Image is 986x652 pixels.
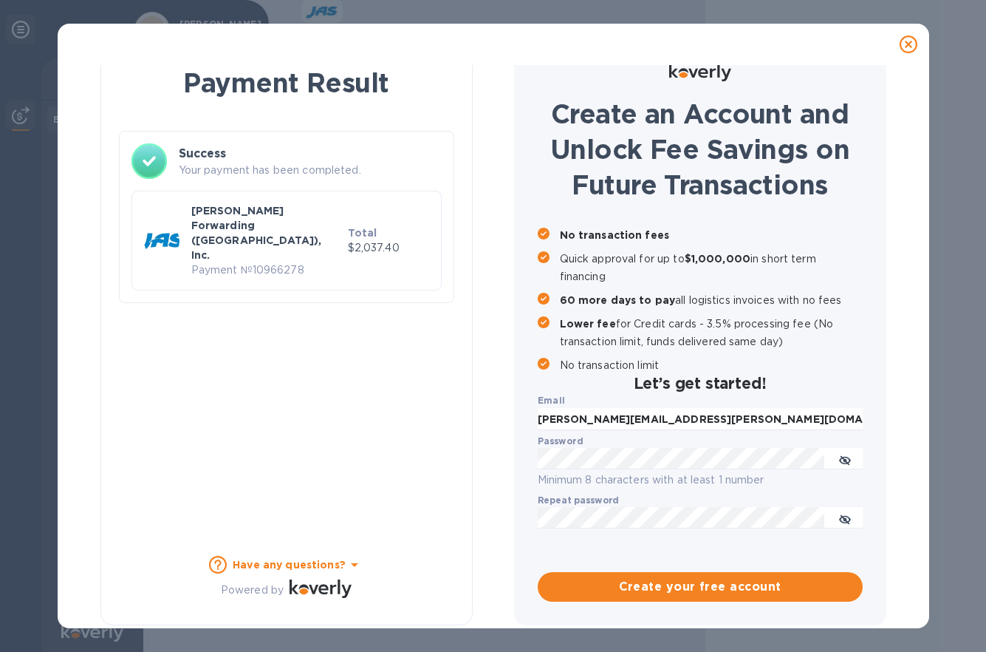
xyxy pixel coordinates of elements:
[830,444,860,474] button: toggle password visibility
[348,240,429,256] p: $2,037.40
[538,374,863,393] h2: Let’s get started!
[290,580,352,597] img: Logo
[560,294,676,306] b: 60 more days to pay
[550,578,851,596] span: Create your free account
[538,395,566,406] b: Email
[560,318,616,330] b: Lower fee
[560,315,863,350] p: for Credit cards - 3.5% processing fee (No transaction limit, funds delivered same day)
[538,437,583,446] label: Password
[685,253,750,265] b: $1,000,000
[221,583,284,598] p: Powered by
[560,291,863,309] p: all logistics invoices with no fees
[538,496,619,505] label: Repeat password
[560,229,670,241] b: No transaction fees
[191,203,342,262] p: [PERSON_NAME] Forwarding ([GEOGRAPHIC_DATA]), Inc.
[538,408,863,430] input: Enter email address
[669,64,731,81] img: Logo
[560,250,863,285] p: Quick approval for up to in short term financing
[538,572,863,602] button: Create your free account
[233,559,346,571] b: Have any questions?
[125,64,448,101] h1: Payment Result
[179,163,442,178] p: Your payment has been completed.
[560,356,863,374] p: No transaction limit
[538,96,863,203] h1: Create an Account and Unlock Fee Savings on Future Transactions
[179,145,442,163] h3: Success
[348,227,377,239] b: Total
[830,503,860,533] button: toggle password visibility
[191,262,342,278] p: Payment № 10966278
[538,472,863,489] p: Minimum 8 characters with at least 1 number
